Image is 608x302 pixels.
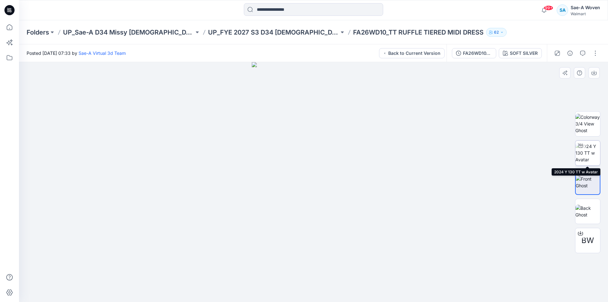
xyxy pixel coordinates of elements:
div: SA [557,4,568,16]
button: Back to Current Version [379,48,445,58]
a: Folders [27,28,49,37]
a: UP_FYE 2027 S3 D34 [DEMOGRAPHIC_DATA] Dresses [208,28,339,37]
div: Walmart [571,11,600,16]
span: BW [581,235,594,246]
span: Posted [DATE] 07:33 by [27,50,126,56]
div: Sae-A Woven [571,4,600,11]
button: Details [565,48,575,58]
div: SOFT SILVER [510,50,538,57]
span: 99+ [544,5,553,10]
button: 62 [486,28,507,37]
img: eyJhbGciOiJIUzI1NiIsImtpZCI6IjAiLCJzbHQiOiJzZXMiLCJ0eXAiOiJKV1QifQ.eyJkYXRhIjp7InR5cGUiOiJzdG9yYW... [252,62,376,302]
a: Sae-A Virtual 3d Team [79,50,126,56]
img: Back Ghost [575,205,600,218]
p: FA26WD10_TT RUFFLE TIERED MIDI DRESS [353,28,484,37]
img: Front Ghost [576,176,600,189]
div: FA26WD10_SOFT SILVER [463,50,492,57]
p: 62 [494,29,499,36]
a: UP_Sae-A D34 Missy [DEMOGRAPHIC_DATA] Dresses [63,28,194,37]
img: 2024 Y 130 TT w Avatar [575,143,600,163]
button: FA26WD10_SOFT SILVER [452,48,496,58]
button: SOFT SILVER [499,48,542,58]
img: Colorway 3/4 View Ghost [575,114,600,134]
